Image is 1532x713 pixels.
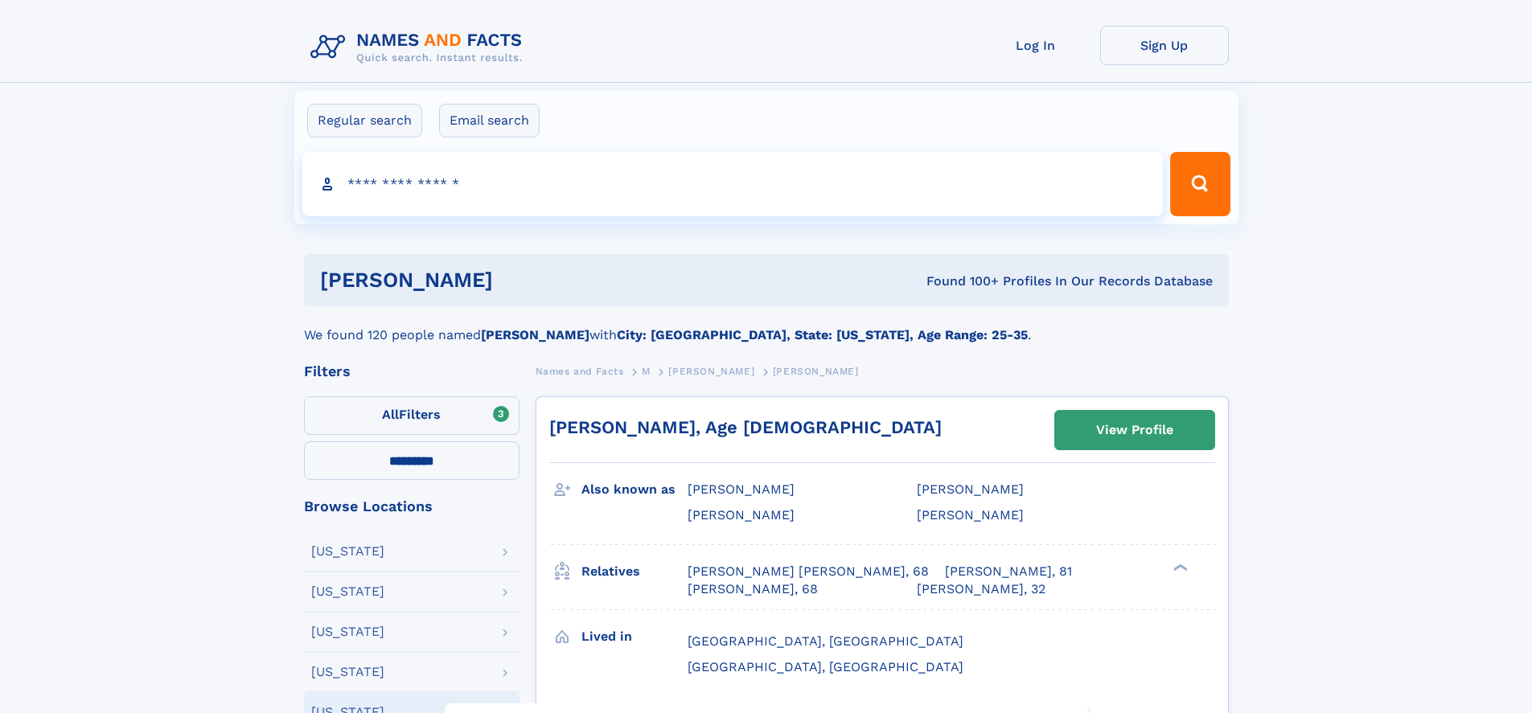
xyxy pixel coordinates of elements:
div: Found 100+ Profiles In Our Records Database [709,272,1213,290]
span: [GEOGRAPHIC_DATA], [GEOGRAPHIC_DATA] [688,633,963,649]
span: All [382,407,399,422]
span: [GEOGRAPHIC_DATA], [GEOGRAPHIC_DATA] [688,659,963,674]
img: Logo Names and Facts [304,26,536,69]
input: search input [302,152,1164,216]
button: Search Button [1170,152,1230,216]
div: [US_STATE] [311,585,384,598]
a: M [642,361,651,381]
a: View Profile [1055,411,1214,449]
div: View Profile [1096,412,1173,449]
div: [US_STATE] [311,666,384,678]
span: [PERSON_NAME] [668,366,754,377]
a: Sign Up [1100,26,1229,65]
h3: Also known as [581,476,688,503]
a: [PERSON_NAME] [668,361,754,381]
div: [US_STATE] [311,545,384,558]
label: Email search [439,104,540,137]
span: M [642,366,651,377]
div: Filters [304,364,520,379]
h3: Relatives [581,558,688,585]
div: [US_STATE] [311,625,384,638]
div: ❯ [1169,562,1189,572]
a: Names and Facts [536,361,624,381]
label: Regular search [307,104,422,137]
span: [PERSON_NAME] [917,481,1024,497]
span: [PERSON_NAME] [773,366,859,377]
span: [PERSON_NAME] [688,507,795,522]
a: [PERSON_NAME], 68 [688,580,818,598]
a: [PERSON_NAME] [PERSON_NAME], 68 [688,563,929,580]
a: [PERSON_NAME], Age [DEMOGRAPHIC_DATA] [549,417,942,437]
label: Filters [304,396,520,435]
a: [PERSON_NAME], 32 [917,580,1045,598]
a: [PERSON_NAME], 81 [945,563,1072,580]
h3: Lived in [581,623,688,650]
b: [PERSON_NAME] [481,327,589,342]
h1: [PERSON_NAME] [320,270,710,290]
span: [PERSON_NAME] [917,507,1024,522]
div: We found 120 people named with . [304,306,1229,345]
div: Browse Locations [304,499,520,514]
b: City: [GEOGRAPHIC_DATA], State: [US_STATE], Age Range: 25-35 [617,327,1028,342]
a: Log In [971,26,1100,65]
span: [PERSON_NAME] [688,481,795,497]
